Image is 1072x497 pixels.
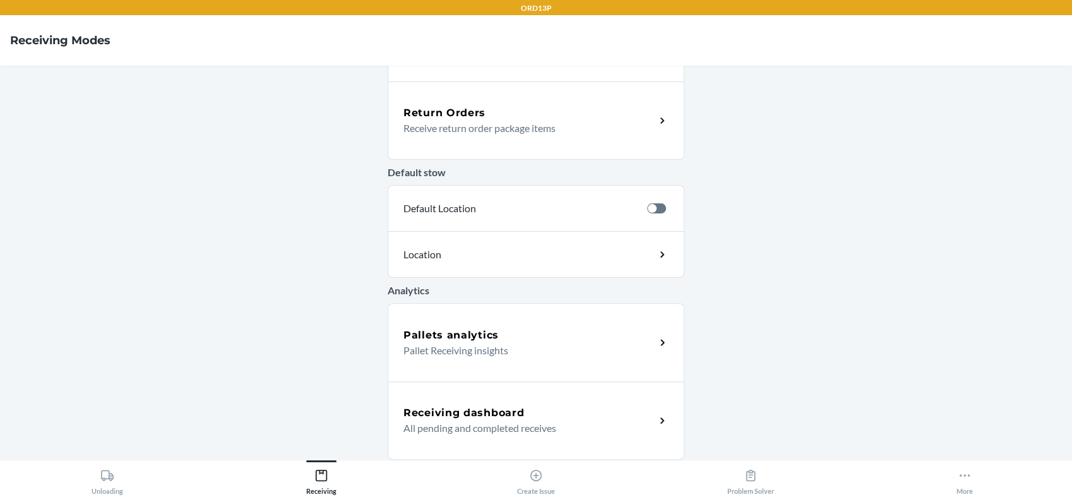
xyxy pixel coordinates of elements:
[388,283,684,298] p: Analytics
[643,460,858,495] button: Problem Solver
[517,464,555,495] div: Create Issue
[403,328,499,343] h5: Pallets analytics
[92,464,123,495] div: Unloading
[388,81,684,160] a: Return OrdersReceive return order package items
[306,464,336,495] div: Receiving
[727,464,774,495] div: Problem Solver
[403,121,645,136] p: Receive return order package items
[388,165,684,180] p: Default stow
[388,381,684,460] a: Receiving dashboardAll pending and completed receives
[388,231,684,278] a: Location
[521,3,552,14] p: ORD13P
[403,405,524,421] h5: Receiving dashboard
[403,343,645,358] p: Pallet Receiving insights
[403,105,485,121] h5: Return Orders
[403,247,552,262] p: Location
[388,303,684,381] a: Pallets analyticsPallet Receiving insights
[956,464,973,495] div: More
[429,460,643,495] button: Create Issue
[215,460,429,495] button: Receiving
[857,460,1072,495] button: More
[403,421,645,436] p: All pending and completed receives
[403,201,637,216] p: Default Location
[10,32,110,49] h4: Receiving Modes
